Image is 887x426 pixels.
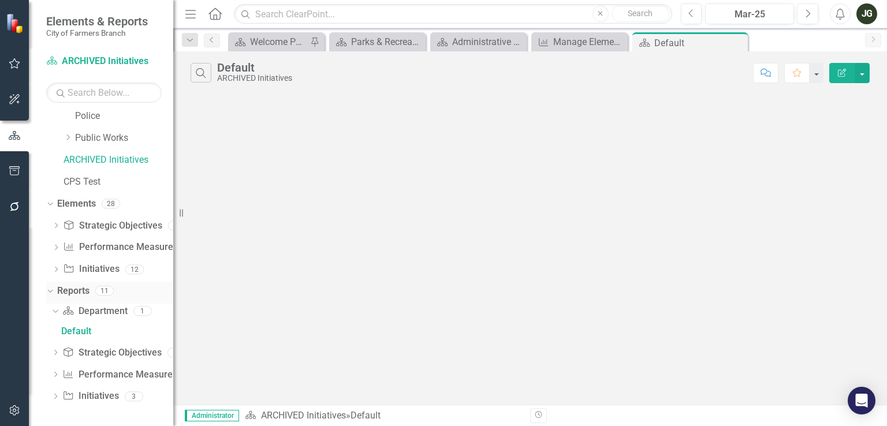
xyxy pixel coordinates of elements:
div: » [245,409,521,423]
a: CPS Test [64,175,173,189]
a: Department [62,305,127,318]
a: Police [75,110,173,123]
a: Reports [57,285,90,298]
input: Search Below... [46,83,162,103]
div: 3 [125,391,143,401]
a: ARCHIVED Initiatives [64,154,173,167]
span: Elements & Reports [46,14,148,28]
div: Parks & Recreation Welcome Page [351,35,423,49]
div: 0 [168,221,187,230]
a: Administrative Services & Communications Welcome Page [433,35,524,49]
div: Manage Elements [553,35,625,49]
button: Mar-25 [705,3,794,24]
div: Mar-25 [709,8,790,21]
button: JG [856,3,877,24]
div: Default [61,326,173,337]
a: Strategic Objectives [62,346,161,360]
input: Search ClearPoint... [234,4,672,24]
div: Open Intercom Messenger [848,387,875,414]
div: Welcome Page [250,35,307,49]
a: Initiatives [62,390,118,403]
div: 12 [125,264,144,274]
small: City of Farmers Branch [46,28,148,38]
a: Performance Measures [62,368,177,382]
a: Elements [57,197,96,211]
a: ARCHIVED Initiatives [261,410,346,421]
div: Default [351,410,381,421]
div: Administrative Services & Communications Welcome Page [452,35,524,49]
a: Manage Elements [534,35,625,49]
div: 28 [102,199,120,208]
span: Search [628,9,653,18]
div: 4 [167,347,186,357]
button: Search [612,6,669,22]
div: Default [654,36,745,50]
span: Administrator [185,410,239,421]
img: ClearPoint Strategy [6,13,26,33]
a: Welcome Page [231,35,307,49]
div: Default [217,61,292,74]
a: Parks & Recreation Welcome Page [332,35,423,49]
div: 11 [95,286,114,296]
a: ARCHIVED Initiatives [46,55,162,68]
div: 1 [133,307,152,316]
a: Initiatives [63,263,119,276]
a: Default [58,322,173,341]
div: ARCHIVED Initiatives [217,74,292,83]
a: Public Works [75,132,173,145]
a: Performance Measures [63,241,177,254]
a: Strategic Objectives [63,219,162,233]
